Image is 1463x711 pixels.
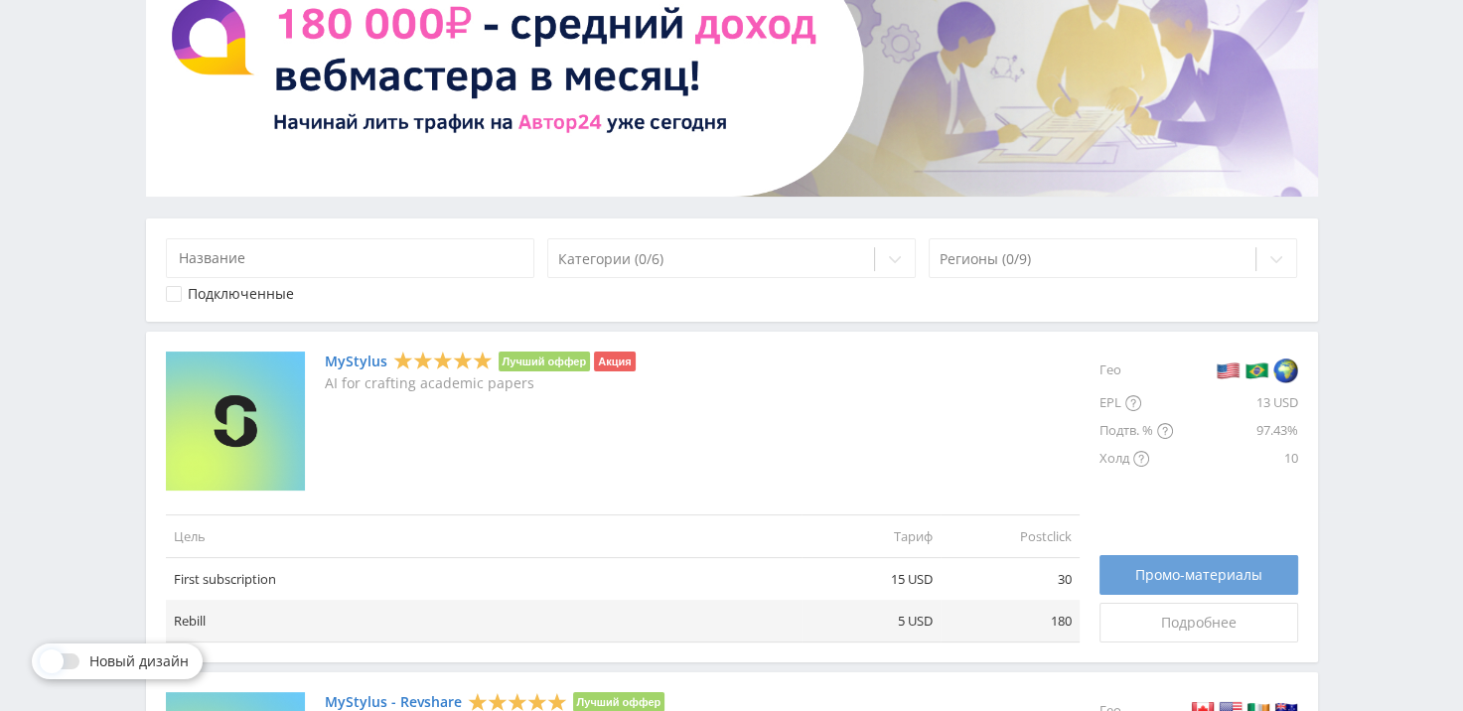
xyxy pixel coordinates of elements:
[89,653,189,669] span: Новый дизайн
[499,352,591,371] li: Лучший оффер
[1099,352,1173,389] div: Гео
[802,600,941,642] td: 5 USD
[1099,417,1173,445] div: Подтв. %
[1099,389,1173,417] div: EPL
[166,600,802,642] td: Rebill
[1173,417,1298,445] div: 97.43%
[166,352,305,491] img: MyStylus
[1099,603,1298,642] a: Подробнее
[393,351,493,371] div: 5 Stars
[941,600,1080,642] td: 180
[1173,445,1298,473] div: 10
[1173,389,1298,417] div: 13 USD
[166,514,802,557] td: Цель
[802,558,941,601] td: 15 USD
[166,238,535,278] input: Название
[325,694,462,710] a: MyStylus - Revshare
[941,558,1080,601] td: 30
[1161,615,1237,631] span: Подробнее
[1099,555,1298,595] a: Промо-материалы
[188,286,294,302] div: Подключенные
[594,352,635,371] li: Акция
[166,558,802,601] td: First subscription
[1099,445,1173,473] div: Холд
[802,514,941,557] td: Тариф
[941,514,1080,557] td: Postclick
[1135,567,1262,583] span: Промо-материалы
[325,375,636,391] p: AI for crafting academic papers
[325,354,387,369] a: MyStylus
